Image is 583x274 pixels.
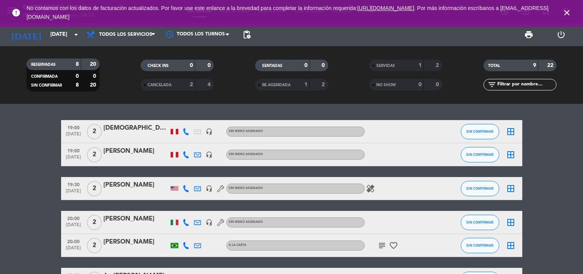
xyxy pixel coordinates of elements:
[229,221,263,224] span: Sin menú asignado
[229,153,263,156] span: Sin menú asignado
[87,215,102,230] span: 2
[64,146,83,155] span: 19:00
[190,63,193,68] strong: 0
[466,186,493,190] span: SIN CONFIRMAR
[103,237,169,247] div: [PERSON_NAME]
[376,83,396,87] span: NO SHOW
[556,30,566,39] i: power_settings_new
[461,124,499,139] button: SIN CONFIRMAR
[71,30,81,39] i: arrow_drop_down
[436,82,440,87] strong: 0
[31,84,62,87] span: SIN CONFIRMAR
[93,74,98,79] strong: 0
[208,63,212,68] strong: 0
[190,82,193,87] strong: 2
[12,8,21,17] i: error
[64,237,83,246] span: 20:00
[487,80,497,89] i: filter_list
[103,123,169,133] div: [DEMOGRAPHIC_DATA]
[87,238,102,253] span: 2
[488,64,500,68] span: TOTAL
[103,214,169,224] div: [PERSON_NAME]
[229,244,246,247] span: A la carta
[466,220,493,224] span: SIN CONFIRMAR
[461,215,499,230] button: SIN CONFIRMAR
[357,5,414,11] a: [URL][DOMAIN_NAME]
[64,155,83,164] span: [DATE]
[497,80,556,89] input: Filtrar por nombre...
[148,64,169,68] span: CHECK INS
[506,127,515,136] i: border_all
[547,63,555,68] strong: 22
[76,74,79,79] strong: 0
[466,243,493,247] span: SIN CONFIRMAR
[304,82,307,87] strong: 1
[524,30,533,39] span: print
[64,246,83,254] span: [DATE]
[208,82,212,87] strong: 4
[461,147,499,162] button: SIN CONFIRMAR
[322,82,326,87] strong: 2
[90,62,98,67] strong: 20
[64,214,83,222] span: 20:00
[31,75,58,79] span: CONFIRMADA
[229,130,263,133] span: Sin menú asignado
[545,23,577,46] div: LOG OUT
[87,181,102,196] span: 2
[466,152,493,157] span: SIN CONFIRMAR
[304,63,307,68] strong: 0
[64,222,83,231] span: [DATE]
[99,32,152,37] span: Todos los servicios
[466,129,493,134] span: SIN CONFIRMAR
[419,63,422,68] strong: 1
[87,124,102,139] span: 2
[64,180,83,189] span: 19:30
[148,83,171,87] span: CANCELADA
[506,218,515,227] i: border_all
[64,132,83,140] span: [DATE]
[461,238,499,253] button: SIN CONFIRMAR
[506,184,515,193] i: border_all
[436,63,440,68] strong: 2
[6,26,47,43] i: [DATE]
[206,151,213,158] i: headset_mic
[90,82,98,88] strong: 20
[262,83,291,87] span: RE AGENDADA
[322,63,326,68] strong: 0
[461,181,499,196] button: SIN CONFIRMAR
[27,5,548,20] a: . Por más información escríbanos a [EMAIL_ADDRESS][DOMAIN_NAME]
[31,63,56,67] span: RESERVADAS
[87,147,102,162] span: 2
[229,187,263,190] span: Sin menú asignado
[76,82,79,88] strong: 8
[377,241,387,250] i: subject
[376,64,395,68] span: SERVIDAS
[262,64,282,68] span: SENTADAS
[64,123,83,132] span: 19:00
[506,150,515,159] i: border_all
[64,189,83,197] span: [DATE]
[533,63,536,68] strong: 9
[366,184,375,193] i: healing
[419,82,422,87] strong: 0
[206,219,213,226] i: headset_mic
[27,5,548,20] span: No contamos con los datos de facturación actualizados. Por favor use este enlance a la brevedad p...
[506,241,515,250] i: border_all
[242,30,251,39] span: pending_actions
[389,241,398,250] i: favorite_border
[103,180,169,190] div: [PERSON_NAME]
[562,8,571,17] i: close
[206,185,213,192] i: headset_mic
[76,62,79,67] strong: 8
[103,146,169,156] div: [PERSON_NAME]
[206,128,213,135] i: headset_mic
